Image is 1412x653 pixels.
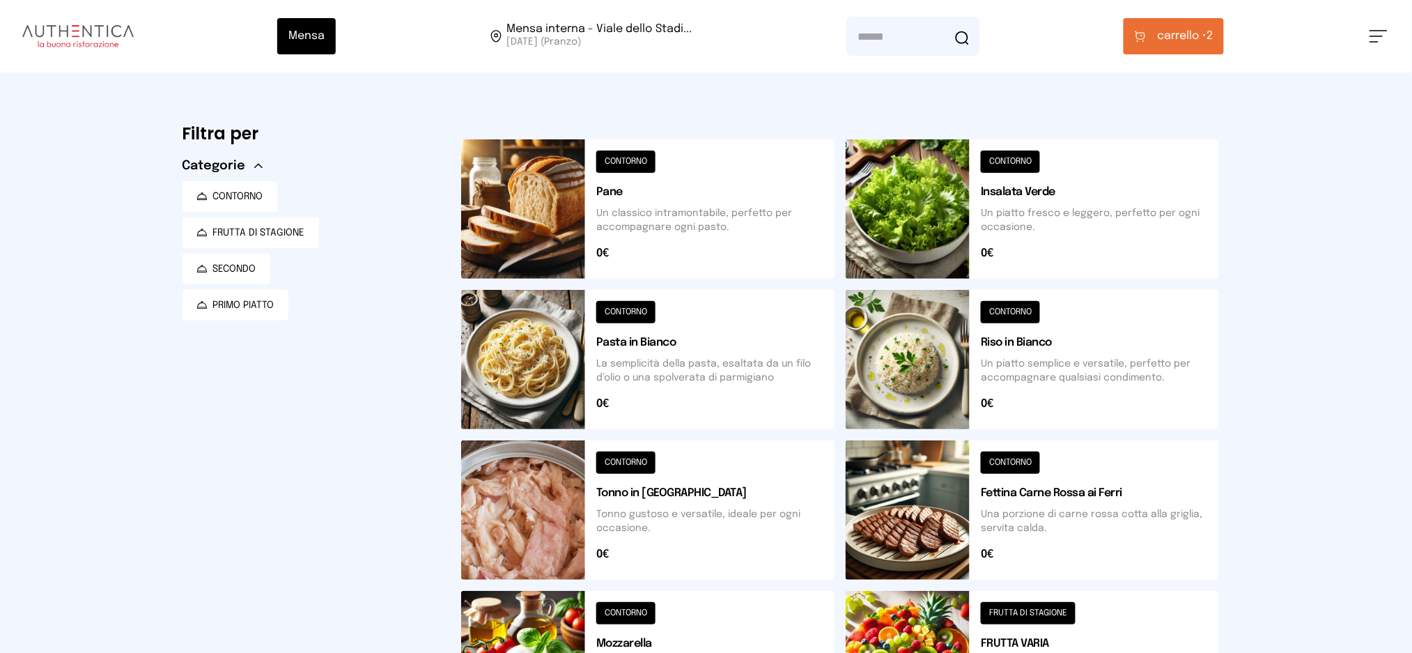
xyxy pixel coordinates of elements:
[22,25,134,47] img: logo.8f33a47.png
[183,290,288,321] button: PRIMO PIATTO
[213,262,256,276] span: SECONDO
[213,226,305,240] span: FRUTTA DI STAGIONE
[1124,18,1224,54] button: carrello •2
[1157,28,1207,45] span: carrello •
[277,18,336,54] button: Mensa
[183,156,246,176] span: Categorie
[183,123,439,145] h6: Filtra per
[183,156,263,176] button: Categorie
[507,24,692,49] span: Viale dello Stadio, 77, 05100 Terni TR, Italia
[213,298,274,312] span: PRIMO PIATTO
[213,190,263,203] span: CONTORNO
[183,181,277,212] button: CONTORNO
[1157,28,1213,45] span: 2
[183,254,270,284] button: SECONDO
[183,217,319,248] button: FRUTTA DI STAGIONE
[507,35,692,49] span: [DATE] (Pranzo)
